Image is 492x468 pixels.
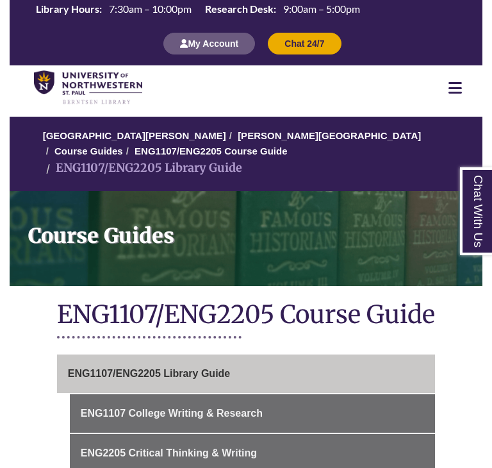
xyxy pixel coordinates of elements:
[57,355,435,393] a: ENG1107/ENG2205 Library Guide
[43,159,242,178] li: ENG1107/ENG2205 Library Guide
[163,33,255,54] button: My Account
[268,38,341,49] a: Chat 24/7
[31,2,365,18] table: Hours Today
[31,2,365,19] a: Hours Today
[43,130,226,141] a: [GEOGRAPHIC_DATA][PERSON_NAME]
[268,33,341,54] button: Chat 24/7
[57,299,435,333] h1: ENG1107/ENG2205 Course Guide
[109,3,192,15] span: 7:30am – 10:00pm
[283,3,360,15] span: 9:00am – 5:00pm
[10,191,482,286] a: Course Guides
[238,130,421,141] a: [PERSON_NAME][GEOGRAPHIC_DATA]
[20,191,482,269] h1: Course Guides
[70,394,435,433] a: ENG1107 College Writing & Research
[68,368,230,379] span: ENG1107/ENG2205 Library Guide
[163,38,255,49] a: My Account
[200,2,278,16] th: Research Desk:
[31,2,104,16] th: Library Hours:
[135,146,287,156] a: ENG1107/ENG2205 Course Guide
[54,146,123,156] a: Course Guides
[34,71,142,104] img: UNWSP Library Logo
